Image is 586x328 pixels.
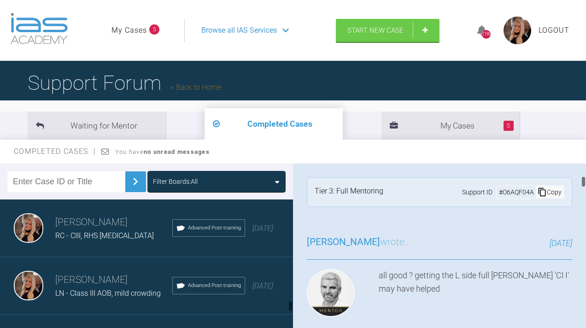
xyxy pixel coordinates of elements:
div: all good ? getting the L side full [PERSON_NAME] 'Cl I' may have helped [379,269,572,321]
li: Waiting for Mentor [28,111,166,140]
a: Back to Home [170,83,221,92]
span: Start New Case [347,26,404,35]
div: Filter Boards: All [153,176,198,187]
span: RC - CIII, RHS [MEDICAL_DATA] [55,231,154,240]
span: Advanced Post-training [188,224,241,232]
h3: [PERSON_NAME] [55,215,172,230]
h3: [PERSON_NAME] [55,272,172,288]
img: chevronRight.28bd32b0.svg [128,174,143,189]
div: 1180 [482,30,491,39]
div: Copy [536,186,563,198]
a: Start New Case [336,19,439,42]
span: LN - Class III AOB, mild crowding [55,289,161,298]
img: Emma Wall [14,271,43,300]
div: # O6AQF04A [497,187,536,197]
span: [DATE] [252,224,273,233]
a: Logout [539,24,569,36]
input: Enter Case ID or Title [7,171,125,192]
img: Emma Wall [14,213,43,243]
h3: wrote... [307,234,411,250]
h1: Support Forum [28,67,221,99]
div: Tier 3: Full Mentoring [315,185,383,199]
span: Support ID [462,187,492,197]
span: You have [115,148,210,155]
span: Completed Cases [14,147,96,156]
span: [DATE] [252,281,273,290]
span: Browse all IAS Services [201,24,277,36]
img: Ross Hobson [307,269,355,317]
li: Completed Cases [205,108,343,140]
li: My Cases [381,111,520,140]
img: profile.png [504,17,531,44]
span: Advanced Post-training [188,281,241,290]
span: [PERSON_NAME] [307,236,380,247]
span: 5 [149,24,159,35]
a: My Cases [111,24,147,36]
strong: no unread messages [144,148,210,155]
img: logo-light.3e3ef733.png [11,13,68,44]
span: 5 [504,121,514,131]
span: [DATE] [550,238,572,248]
